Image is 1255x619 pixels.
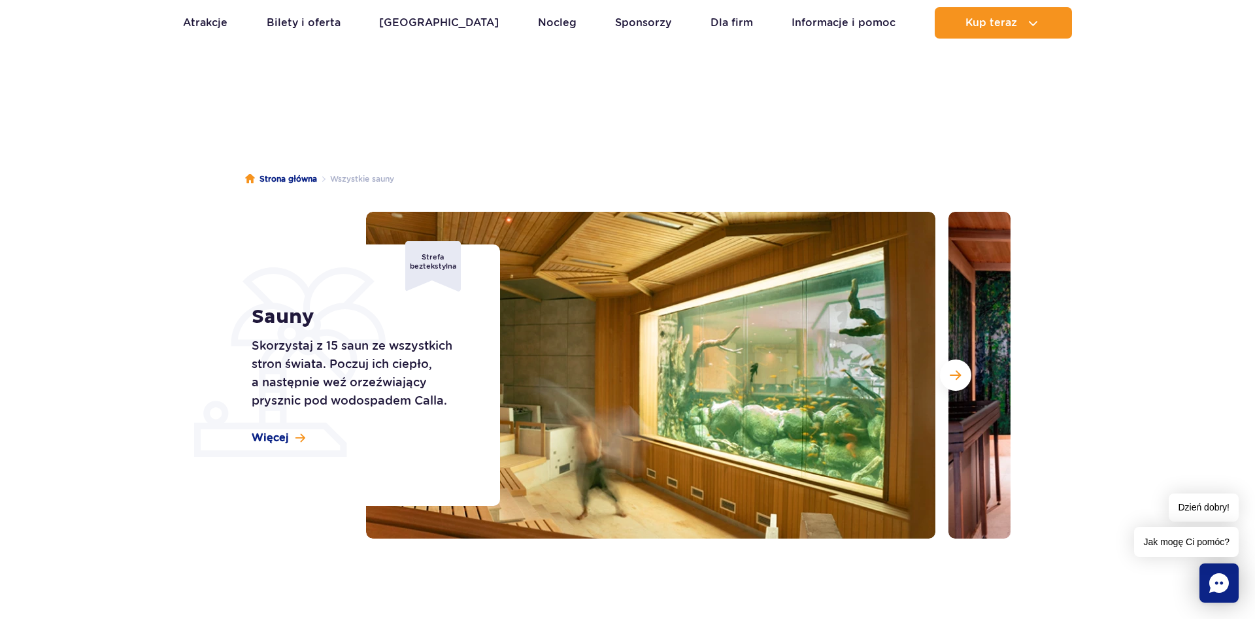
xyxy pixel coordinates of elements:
a: Nocleg [538,7,577,39]
li: Wszystkie sauny [317,173,394,186]
span: Dzień dobry! [1169,494,1239,522]
a: Sponsorzy [615,7,671,39]
h1: Sauny [252,305,471,329]
a: Atrakcje [183,7,227,39]
button: Następny slajd [940,360,971,391]
a: Bilety i oferta [267,7,341,39]
span: Więcej [252,431,289,445]
div: Chat [1199,563,1239,603]
img: Sauna w strefie Relax z dużym akwarium na ścianie, przytulne wnętrze i drewniane ławki [366,212,935,539]
a: Więcej [252,431,305,445]
a: Informacje i pomoc [792,7,895,39]
a: [GEOGRAPHIC_DATA] [379,7,499,39]
p: Skorzystaj z 15 saun ze wszystkich stron świata. Poczuj ich ciepło, a następnie weź orzeźwiający ... [252,337,471,410]
span: Jak mogę Ci pomóc? [1134,527,1239,557]
a: Strona główna [245,173,317,186]
span: Kup teraz [965,17,1017,29]
button: Kup teraz [935,7,1072,39]
a: Dla firm [711,7,753,39]
div: Strefa beztekstylna [405,241,461,292]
